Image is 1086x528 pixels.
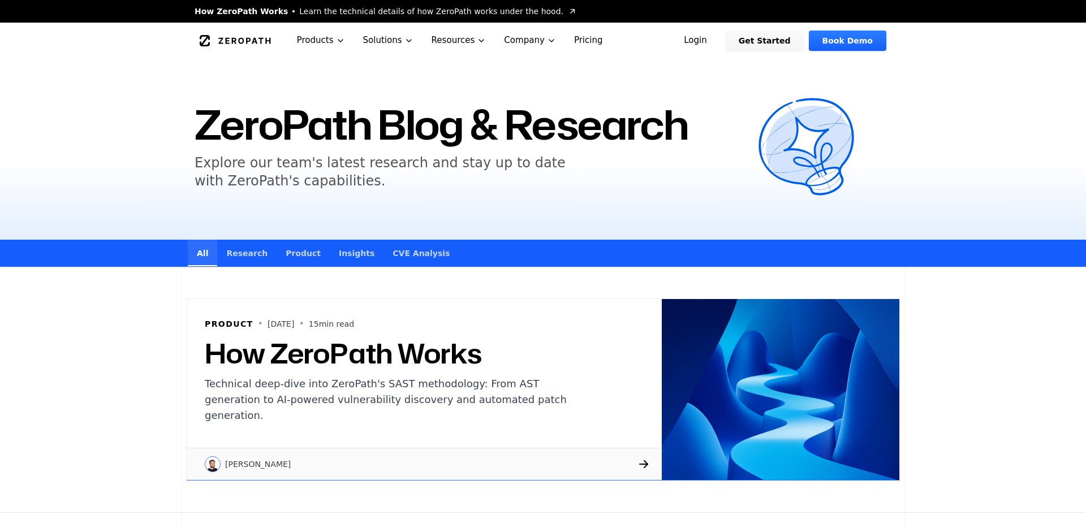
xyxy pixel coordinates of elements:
[195,6,288,17] span: How ZeroPath Works
[195,104,744,145] h1: ZeroPath Blog & Research
[662,299,899,480] img: How ZeroPath Works
[217,240,277,266] a: Research
[330,240,383,266] a: Insights
[268,318,294,330] p: [DATE]
[205,376,585,423] p: Technical deep-dive into ZeroPath's SAST methodology: From AST generation to AI-powered vulnerabi...
[182,294,904,485] a: How ZeroPath WorksProduct•[DATE]•15min readHow ZeroPath WorksTechnical deep-dive into ZeroPath's ...
[258,317,263,331] span: •
[354,23,423,58] button: Solutions
[299,317,304,331] span: •
[181,23,905,58] nav: Global
[195,154,575,190] h5: Explore our team's latest research and stay up to date with ZeroPath's capabilities.
[309,318,354,330] p: 15 min read
[725,31,804,51] a: Get Started
[670,31,721,51] a: Login
[277,240,330,266] a: Product
[288,23,354,58] button: Products
[299,6,563,17] span: Learn the technical details of how ZeroPath works under the hood.
[195,6,577,17] a: How ZeroPath WorksLearn the technical details of how ZeroPath works under the hood.
[423,23,495,58] button: Resources
[565,23,612,58] a: Pricing
[225,458,291,470] p: [PERSON_NAME]
[495,23,565,58] button: Company
[205,340,585,367] h2: How ZeroPath Works
[188,240,217,266] a: All
[205,318,253,330] h6: Product
[205,456,221,472] img: Raphael Karger
[383,240,459,266] a: CVE Analysis
[809,31,886,51] a: Book Demo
